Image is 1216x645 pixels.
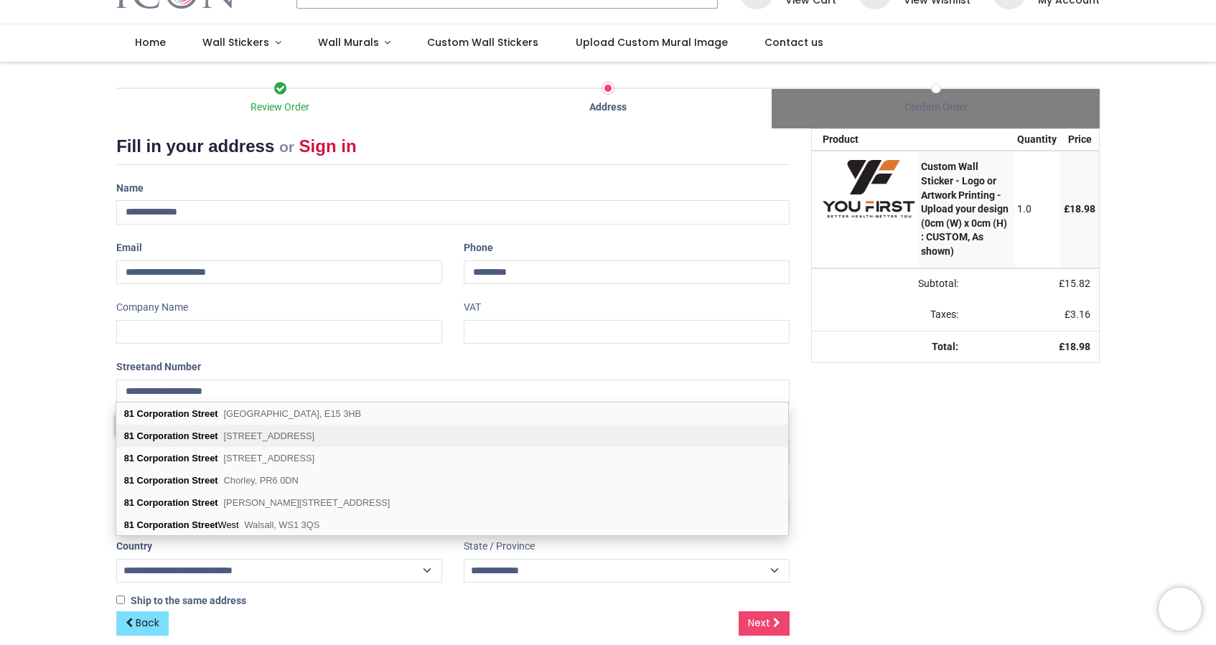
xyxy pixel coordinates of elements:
[184,24,299,62] a: Wall Stickers
[921,161,1009,257] strong: Custom Wall Sticker - Logo or Artwork Printing - Upload your design (0cm (W) x 0cm (H) : CUSTOM, ...
[136,519,218,530] b: Corporation Street
[1064,203,1095,215] span: £
[1070,309,1090,320] span: 3.16
[812,129,918,151] th: Product
[136,453,189,463] b: Corporation
[116,236,142,260] label: Email
[192,430,218,441] b: Street
[1070,203,1095,215] span: 18.98
[124,408,134,419] b: 81
[1065,309,1090,320] span: £
[772,100,1100,115] div: Confirm Order
[116,514,788,535] div: West
[464,535,535,559] label: State / Province
[116,595,125,604] input: Ship to the same address
[136,430,189,441] b: Corporation
[136,616,159,630] span: Back
[748,616,770,630] span: Next
[318,35,379,50] span: Wall Murals
[224,408,362,419] span: [GEOGRAPHIC_DATA], E15 3HB
[116,296,188,320] label: Company Name
[812,299,967,331] td: Taxes:
[823,160,915,219] img: AzxgG6rVYDoAAAAASUVORK5CYII=
[1159,588,1202,631] iframe: Brevo live chat
[1059,341,1090,352] strong: £
[192,408,218,419] b: Street
[1065,278,1090,289] span: 15.82
[244,519,319,530] span: Walsall, WS1 3QS
[136,475,189,486] b: Corporation
[116,355,201,380] label: Street
[1014,129,1061,151] th: Quantity
[116,136,274,156] span: Fill in your address
[812,268,967,300] td: Subtotal:
[224,453,315,463] span: [STREET_ADDRESS]
[224,430,315,441] span: [STREET_ADDRESS]
[202,35,269,50] span: Wall Stickers
[136,497,189,508] b: Corporation
[739,611,790,636] a: Next
[464,296,481,320] label: VAT
[116,176,144,201] label: Name
[116,535,152,559] label: Country
[116,611,169,636] a: Back
[1060,129,1099,151] th: Price
[464,236,493,260] label: Phone
[116,594,246,608] label: Ship to the same address
[124,453,134,463] b: 81
[427,35,538,50] span: Custom Wall Stickers
[116,402,788,536] div: address list
[299,24,409,62] a: Wall Murals
[932,341,958,352] strong: Total:
[444,100,772,115] div: Address
[1065,341,1090,352] span: 18.98
[124,430,134,441] b: 81
[124,475,134,486] b: 81
[224,497,390,508] span: [PERSON_NAME][STREET_ADDRESS]
[224,475,299,486] span: Chorley, PR6 0DN
[124,497,134,508] b: 81
[764,35,823,50] span: Contact us
[124,519,134,530] b: 81
[192,475,218,486] b: Street
[1017,202,1057,217] div: 1.0
[135,35,166,50] span: Home
[116,100,444,115] div: Review Order
[192,497,218,508] b: Street
[1059,278,1090,289] span: £
[299,136,357,156] a: Sign in
[145,361,201,372] span: and Number
[576,35,728,50] span: Upload Custom Mural Image
[136,408,189,419] b: Corporation
[279,138,294,155] small: or
[192,453,218,463] b: Street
